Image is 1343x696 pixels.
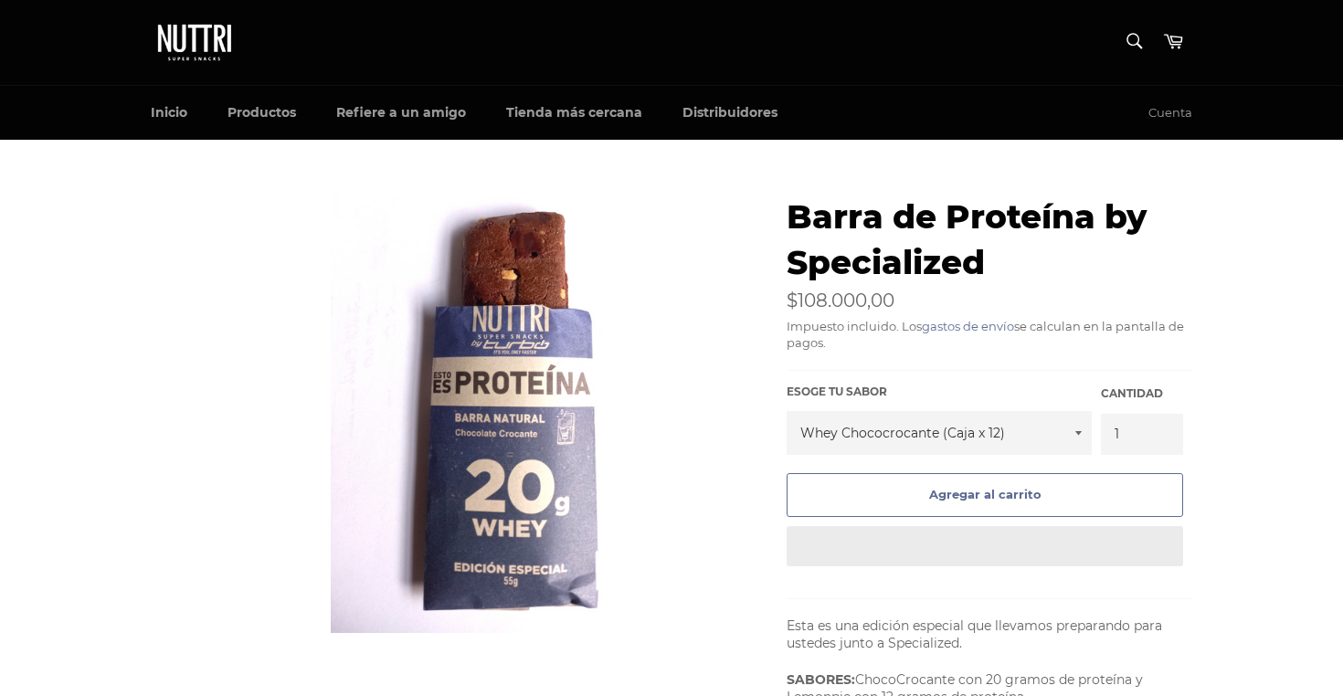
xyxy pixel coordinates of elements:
span: Agregar al carrito [929,487,1042,501]
a: Tienda más cercana [488,86,661,140]
img: Nuttri [151,18,242,67]
h1: Barra de Proteína by Specialized [787,195,1192,285]
label: Esoge tu sabor [787,385,1092,400]
a: gastos de envío [922,319,1014,333]
span: $108.000,00 [787,290,894,311]
strong: SABORES: [787,671,855,688]
div: Impuesto incluido. Los se calculan en la pantalla de pagos. [787,319,1192,352]
a: Cuenta [1139,87,1201,140]
a: Refiere a un amigo [318,86,484,140]
button: Agregar al carrito [787,473,1183,517]
a: Inicio [132,86,206,140]
p: Esta es una edición especial que llevamos preparando para ustedes junto a Specialized. [787,617,1192,653]
a: Distribuidores [664,86,796,140]
img: Barra de Proteína by Specialized [331,195,682,633]
a: Productos [209,86,314,140]
label: Cantidad [1101,386,1183,402]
